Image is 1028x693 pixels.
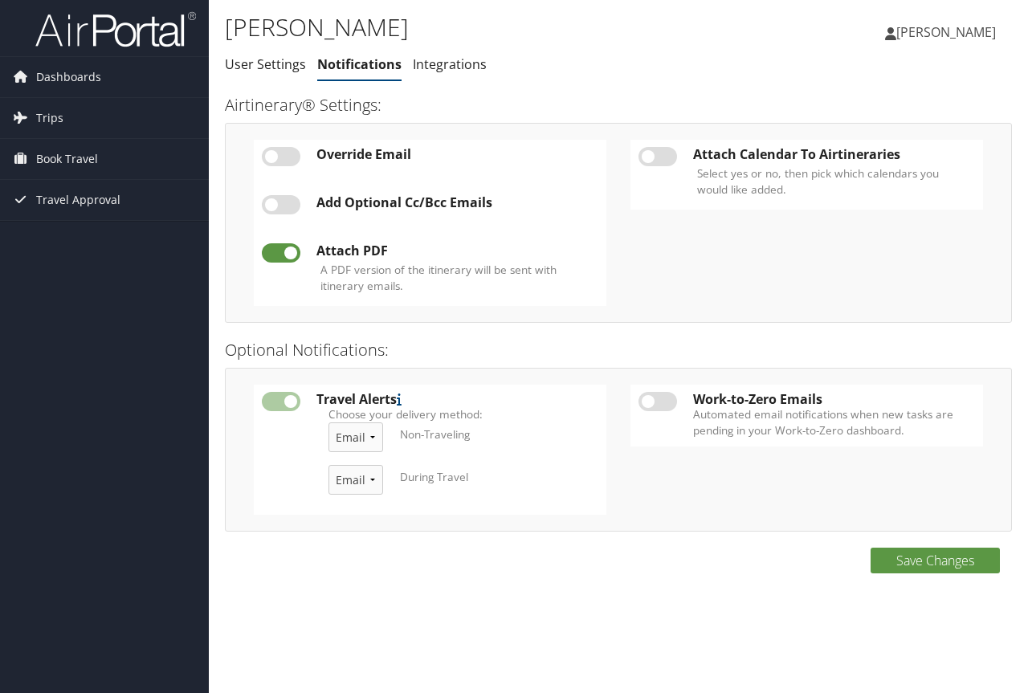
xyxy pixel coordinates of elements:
button: Save Changes [871,548,1000,573]
h3: Airtinerary® Settings: [225,94,1012,116]
label: Select yes or no, then pick which calendars you would like added. [697,165,971,198]
label: Non-Traveling [400,426,470,442]
label: During Travel [400,469,468,485]
div: Travel Alerts [316,392,598,406]
span: [PERSON_NAME] [896,23,996,41]
label: Choose your delivery method: [328,406,586,422]
span: Travel Approval [36,180,120,220]
span: Book Travel [36,139,98,179]
span: Dashboards [36,57,101,97]
h1: [PERSON_NAME] [225,10,749,44]
div: Attach PDF [316,243,598,258]
label: Automated email notifications when new tasks are pending in your Work-to-Zero dashboard. [693,406,975,439]
a: User Settings [225,55,306,73]
div: Add Optional Cc/Bcc Emails [316,195,598,210]
img: airportal-logo.png [35,10,196,48]
div: Work-to-Zero Emails [693,392,975,406]
h3: Optional Notifications: [225,339,1012,361]
a: [PERSON_NAME] [885,8,1012,56]
span: Trips [36,98,63,138]
div: Override Email [316,147,598,161]
a: Notifications [317,55,402,73]
div: Attach Calendar To Airtineraries [693,147,975,161]
a: Integrations [413,55,487,73]
label: A PDF version of the itinerary will be sent with itinerary emails. [320,262,594,295]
